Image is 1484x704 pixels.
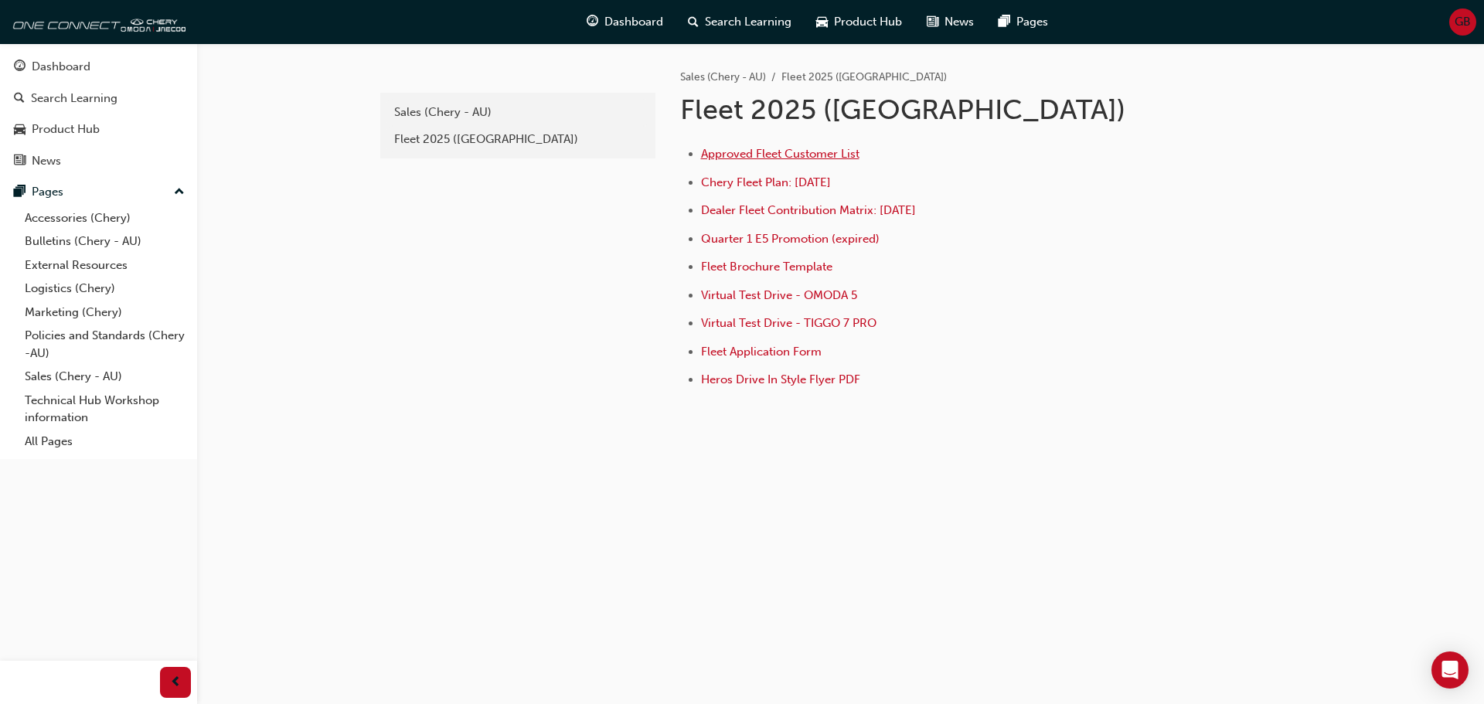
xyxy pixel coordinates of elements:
[986,6,1060,38] a: pages-iconPages
[945,13,974,31] span: News
[394,104,642,121] div: Sales (Chery - AU)
[6,178,191,206] button: Pages
[701,372,860,386] a: Heros Drive In Style Flyer PDF
[676,6,804,38] a: search-iconSearch Learning
[19,389,191,430] a: Technical Hub Workshop information
[19,324,191,365] a: Policies and Standards (Chery -AU)
[1449,9,1476,36] button: GB
[927,12,938,32] span: news-icon
[19,365,191,389] a: Sales (Chery - AU)
[14,123,26,137] span: car-icon
[6,53,191,81] a: Dashboard
[1016,13,1048,31] span: Pages
[834,13,902,31] span: Product Hub
[701,175,831,189] a: Chery Fleet Plan: [DATE]
[701,232,880,246] a: Quarter 1 E5 Promotion (expired)
[19,277,191,301] a: Logistics (Chery)
[32,58,90,76] div: Dashboard
[32,183,63,201] div: Pages
[6,147,191,175] a: News
[604,13,663,31] span: Dashboard
[31,90,117,107] div: Search Learning
[701,288,857,302] a: Virtual Test Drive - OMODA 5
[680,70,766,83] a: Sales (Chery - AU)
[386,99,649,126] a: Sales (Chery - AU)
[705,13,791,31] span: Search Learning
[680,93,1187,127] h1: Fleet 2025 ([GEOGRAPHIC_DATA])
[19,253,191,277] a: External Resources
[14,60,26,74] span: guage-icon
[914,6,986,38] a: news-iconNews
[32,152,61,170] div: News
[14,92,25,106] span: search-icon
[8,6,185,37] img: oneconnect
[1431,651,1469,689] div: Open Intercom Messenger
[701,260,832,274] a: Fleet Brochure Template
[6,49,191,178] button: DashboardSearch LearningProduct HubNews
[170,673,182,692] span: prev-icon
[174,182,185,202] span: up-icon
[781,69,947,87] li: Fleet 2025 ([GEOGRAPHIC_DATA])
[19,230,191,253] a: Bulletins (Chery - AU)
[394,131,642,148] div: Fleet 2025 ([GEOGRAPHIC_DATA])
[701,147,859,161] a: Approved Fleet Customer List
[6,115,191,144] a: Product Hub
[701,203,916,217] a: Dealer Fleet Contribution Matrix: [DATE]
[386,126,649,153] a: Fleet 2025 ([GEOGRAPHIC_DATA])
[14,185,26,199] span: pages-icon
[19,430,191,454] a: All Pages
[6,84,191,113] a: Search Learning
[19,301,191,325] a: Marketing (Chery)
[816,12,828,32] span: car-icon
[688,12,699,32] span: search-icon
[587,12,598,32] span: guage-icon
[19,206,191,230] a: Accessories (Chery)
[574,6,676,38] a: guage-iconDashboard
[999,12,1010,32] span: pages-icon
[14,155,26,168] span: news-icon
[804,6,914,38] a: car-iconProduct Hub
[1455,13,1471,31] span: GB
[32,121,100,138] div: Product Hub
[701,316,876,330] a: Virtual Test Drive - TIGGO 7 PRO
[701,345,822,359] a: Fleet Application Form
